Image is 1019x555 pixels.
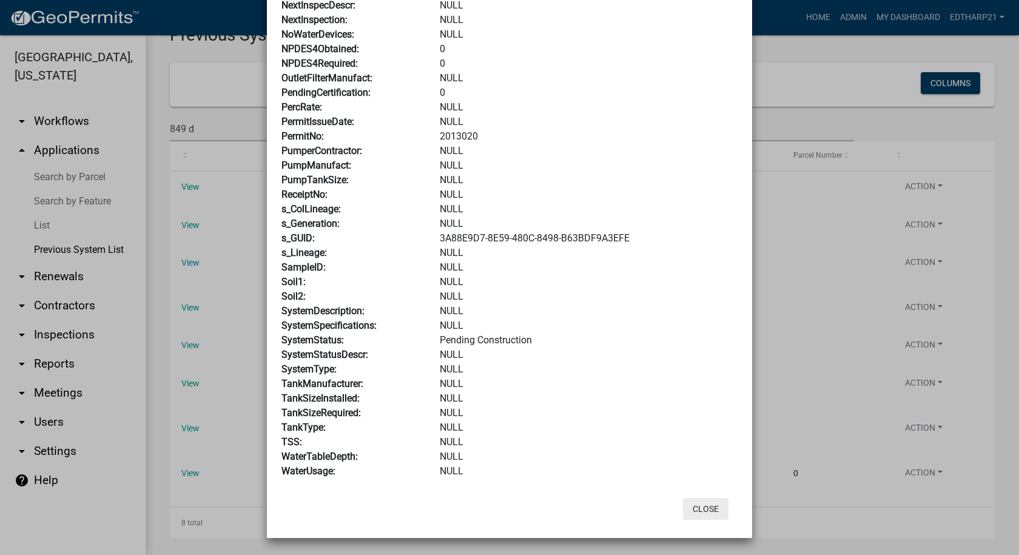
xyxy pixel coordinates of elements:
[431,231,747,246] div: 3A88E9D7-8E59-480C-8498-B63BDF9A3EFE
[281,145,362,156] b: PumperContractor:
[431,13,747,27] div: NULL
[431,304,747,318] div: NULL
[431,318,747,333] div: NULL
[431,275,747,289] div: NULL
[431,464,747,479] div: NULL
[431,42,747,56] div: 0
[281,218,340,229] b: s_Generation:
[281,291,306,302] b: Soil2:
[281,378,363,389] b: TankManufacturer:
[281,247,327,258] b: s_Lineage:
[281,174,349,186] b: PumpTankSize:
[431,391,747,406] div: NULL
[431,86,747,100] div: 0
[431,362,747,377] div: NULL
[431,71,747,86] div: NULL
[431,449,747,464] div: NULL
[281,276,306,288] b: Soil1:
[431,260,747,275] div: NULL
[281,320,377,331] b: SystemSpecifications:
[431,289,747,304] div: NULL
[281,334,344,346] b: SystemStatus:
[281,436,302,448] b: TSS:
[281,101,322,113] b: PercRate:
[281,349,368,360] b: SystemStatusDescr:
[431,115,747,129] div: NULL
[281,58,358,69] b: NPDES4Required:
[281,14,348,25] b: NextInspection:
[281,130,324,142] b: PermitNo:
[431,333,747,348] div: Pending Construction
[431,202,747,217] div: NULL
[431,377,747,391] div: NULL
[281,203,341,215] b: s_ColLineage:
[431,144,747,158] div: NULL
[431,173,747,187] div: NULL
[431,406,747,420] div: NULL
[281,261,326,273] b: SampleID:
[431,100,747,115] div: NULL
[281,422,326,433] b: TankType:
[281,72,372,84] b: OutletFilterManufact:
[281,232,315,244] b: s_GUID:
[281,407,361,419] b: TankSizeRequired:
[281,465,335,477] b: WaterUsage:
[431,420,747,435] div: NULL
[683,498,728,520] button: Close
[281,160,351,171] b: PumpManufact:
[431,187,747,202] div: NULL
[281,189,328,200] b: ReceiptNo:
[431,27,747,42] div: NULL
[431,246,747,260] div: NULL
[281,87,371,98] b: PendingCertification:
[281,305,365,317] b: SystemDescription:
[281,116,354,127] b: PermitIssueDate:
[281,363,337,375] b: SystemType:
[431,129,747,144] div: 2013020
[281,451,358,462] b: WaterTableDepth:
[431,56,747,71] div: 0
[281,392,360,404] b: TankSizeInstalled:
[431,435,747,449] div: NULL
[431,158,747,173] div: NULL
[281,29,354,40] b: NoWaterDevices:
[281,43,359,55] b: NPDES4Obtained:
[431,348,747,362] div: NULL
[431,217,747,231] div: NULL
